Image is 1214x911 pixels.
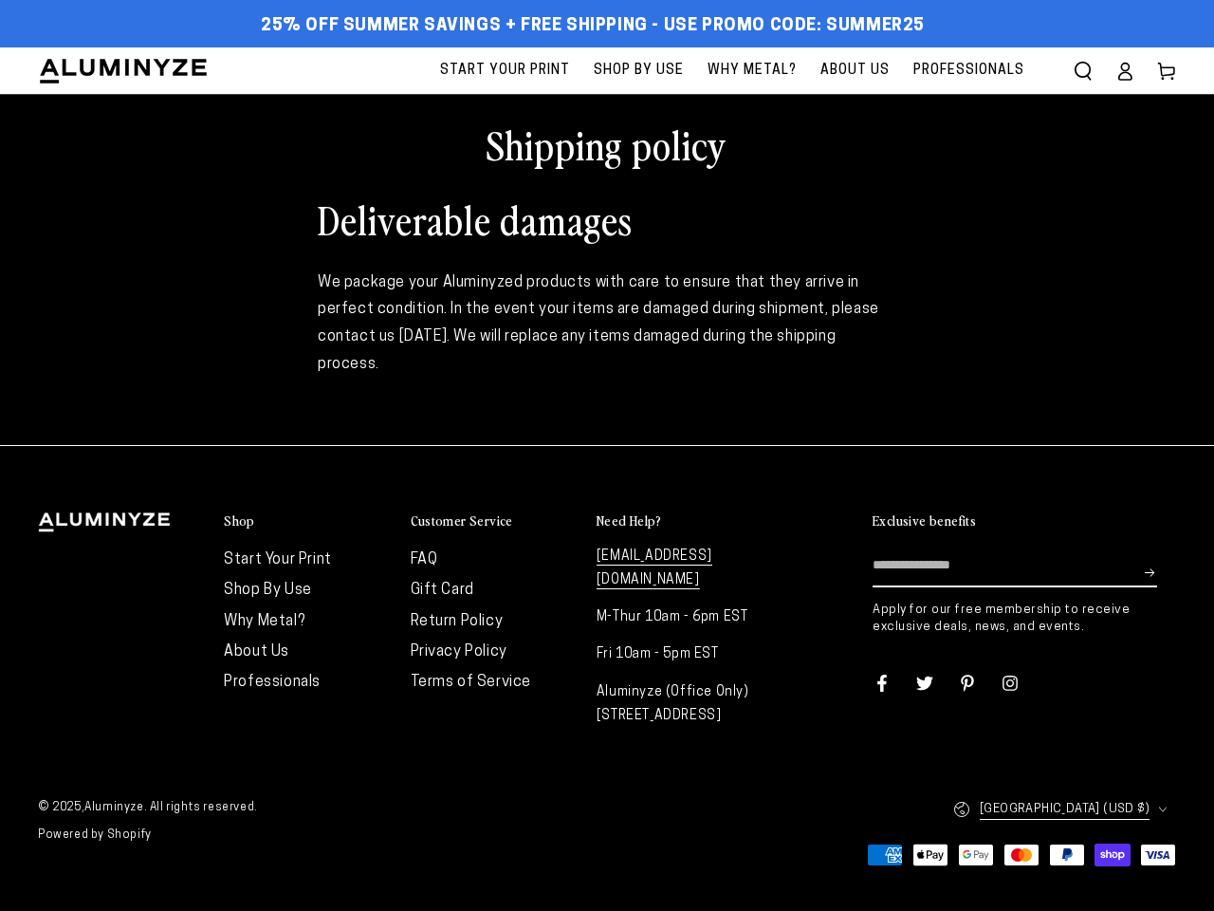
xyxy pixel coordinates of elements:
a: About Us [811,47,899,94]
p: Aluminyze (Office Only) [STREET_ADDRESS] [597,680,763,728]
a: Start Your Print [431,47,579,94]
a: Shop By Use [584,47,693,94]
span: [GEOGRAPHIC_DATA] (USD $) [980,798,1150,820]
p: Fri 10am - 5pm EST [597,642,763,666]
a: Aluminyze [84,802,143,813]
img: Aluminyze [38,57,209,85]
a: Terms of Service [411,675,532,690]
button: Subscribe [1145,545,1157,602]
summary: Search our site [1062,50,1104,92]
a: Professionals [904,47,1034,94]
span: Why Metal? [708,59,797,83]
a: Powered by Shopify [38,829,152,841]
summary: Customer Service [411,512,578,530]
p: Apply for our free membership to receive exclusive deals, news, and events. [873,602,1176,636]
small: © 2025, . All rights reserved. [38,794,607,823]
summary: Shop [224,512,391,530]
div: We package your Aluminyzed products with care to ensure that they arrive in perfect condition. In... [318,270,896,379]
a: Privacy Policy [411,644,507,660]
span: Professionals [913,59,1024,83]
a: Return Policy [411,614,504,629]
button: [GEOGRAPHIC_DATA] (USD $) [953,789,1176,829]
a: Gift Card [411,583,474,598]
a: Start Your Print [224,552,332,567]
a: Shop By Use [224,583,312,598]
span: 25% off Summer Savings + Free Shipping - Use Promo Code: SUMMER25 [261,16,925,37]
h2: Exclusive benefits [873,512,976,530]
h2: Need Help? [597,512,662,530]
h2: Shop [224,512,255,530]
summary: Need Help? [597,512,763,530]
a: Why Metal? [224,614,304,629]
span: About Us [820,59,890,83]
summary: Exclusive benefits [873,512,1176,530]
h1: Deliverable damages [318,195,896,244]
h1: Shipping policy [318,120,896,169]
span: Start Your Print [440,59,570,83]
span: Shop By Use [594,59,684,83]
h2: Customer Service [411,512,513,530]
a: FAQ [411,552,438,567]
a: About Us [224,644,289,660]
a: [EMAIL_ADDRESS][DOMAIN_NAME] [597,549,712,589]
a: Why Metal? [698,47,806,94]
a: Professionals [224,675,321,690]
p: M-Thur 10am - 6pm EST [597,605,763,629]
